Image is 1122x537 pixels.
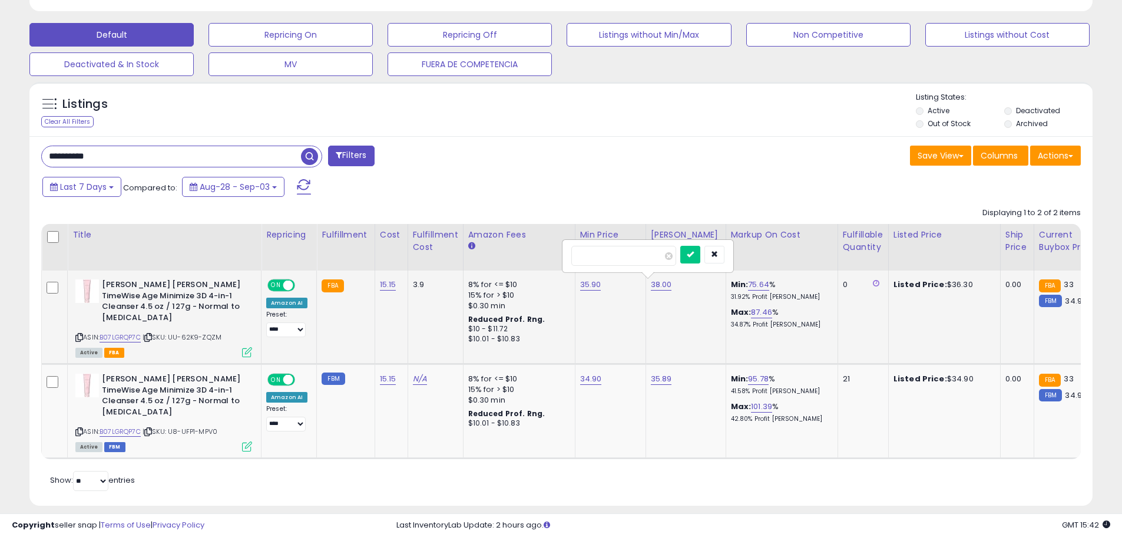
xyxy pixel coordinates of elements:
[293,281,312,291] span: OFF
[200,181,270,193] span: Aug-28 - Sep-03
[1064,279,1073,290] span: 33
[1016,106,1060,116] label: Deactivated
[1039,229,1100,253] div: Current Buybox Price
[380,229,403,241] div: Cost
[413,229,458,253] div: Fulfillment Cost
[1005,374,1025,384] div: 0.00
[72,229,256,241] div: Title
[388,23,552,47] button: Repricing Off
[100,427,141,437] a: B07LGRQP7C
[751,401,772,413] a: 101.39
[731,401,829,423] div: %
[468,324,566,334] div: $10 - $11.72
[731,415,829,423] p: 42.80% Profit [PERSON_NAME]
[1030,146,1081,166] button: Actions
[322,229,369,241] div: Fulfillment
[75,442,102,452] span: All listings currently available for purchase on Amazon
[651,229,721,241] div: [PERSON_NAME]
[266,298,307,308] div: Amazon AI
[1064,373,1073,384] span: 33
[413,373,427,385] a: N/A
[893,229,995,241] div: Listed Price
[12,520,204,531] div: seller snap | |
[380,373,396,385] a: 15.15
[468,229,570,241] div: Amazon Fees
[468,419,566,429] div: $10.01 - $10.83
[981,150,1018,162] span: Columns
[580,373,602,385] a: 34.90
[1039,389,1062,401] small: FBM
[731,307,752,318] b: Max:
[928,106,949,116] label: Active
[843,279,879,290] div: 0
[843,229,883,253] div: Fulfillable Quantity
[208,23,373,47] button: Repricing On
[567,23,731,47] button: Listings without Min/Max
[75,279,252,356] div: ASIN:
[208,52,373,76] button: MV
[269,281,283,291] span: ON
[29,52,194,76] button: Deactivated & In Stock
[396,520,1110,531] div: Last InventoryLab Update: 2 hours ago.
[746,23,911,47] button: Non Competitive
[893,373,947,384] b: Listed Price:
[731,279,749,290] b: Min:
[580,229,641,241] div: Min Price
[75,348,102,358] span: All listings currently available for purchase on Amazon
[266,229,312,241] div: Repricing
[1039,295,1062,307] small: FBM
[75,374,252,450] div: ASIN:
[982,207,1081,219] div: Displaying 1 to 2 of 2 items
[726,224,838,271] th: The percentage added to the cost of goods (COGS) that forms the calculator for Min & Max prices.
[468,279,566,290] div: 8% for <= $10
[731,373,749,384] b: Min:
[651,279,672,291] a: 38.00
[75,279,99,303] img: 31wLx6UOobL._SL40_.jpg
[1039,374,1061,387] small: FBA
[925,23,1090,47] button: Listings without Cost
[104,348,124,358] span: FBA
[843,374,879,384] div: 21
[468,395,566,406] div: $0.30 min
[731,307,829,329] div: %
[731,229,833,241] div: Markup on Cost
[751,307,772,318] a: 87.46
[266,392,307,403] div: Amazon AI
[75,374,99,397] img: 31wLx6UOobL._SL40_.jpg
[42,177,121,197] button: Last 7 Days
[748,373,769,385] a: 95.78
[1016,118,1048,129] label: Archived
[269,375,283,385] span: ON
[104,442,125,452] span: FBM
[143,427,217,436] span: | SKU: U8-UFP1-MPV0
[12,519,55,531] strong: Copyright
[101,519,151,531] a: Terms of Use
[893,279,947,290] b: Listed Price:
[62,96,108,113] h5: Listings
[41,116,94,127] div: Clear All Filters
[731,401,752,412] b: Max:
[468,334,566,344] div: $10.01 - $10.83
[731,279,829,301] div: %
[468,290,566,301] div: 15% for > $10
[1065,390,1082,401] span: 34.9
[322,373,345,385] small: FBM
[143,332,221,342] span: | SKU: UU-62K9-ZQZM
[468,408,545,419] b: Reduced Prof. Rng.
[60,181,107,193] span: Last 7 Days
[100,332,141,342] a: B07LGRQP7C
[1065,295,1082,307] span: 34.9
[580,279,601,291] a: 35.90
[102,374,245,420] b: [PERSON_NAME] [PERSON_NAME] TimeWise Age Minimize 3D 4-in-1 Cleanser 4.5 oz / 127g - Normal to [M...
[731,293,829,301] p: 31.92% Profit [PERSON_NAME]
[1062,519,1110,531] span: 2025-09-13 15:42 GMT
[388,52,552,76] button: FUERA DE COMPETENCIA
[651,373,672,385] a: 35.89
[468,374,566,384] div: 8% for <= $10
[266,311,307,337] div: Preset:
[731,374,829,396] div: %
[468,301,566,311] div: $0.30 min
[973,146,1028,166] button: Columns
[910,146,971,166] button: Save View
[1005,279,1025,290] div: 0.00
